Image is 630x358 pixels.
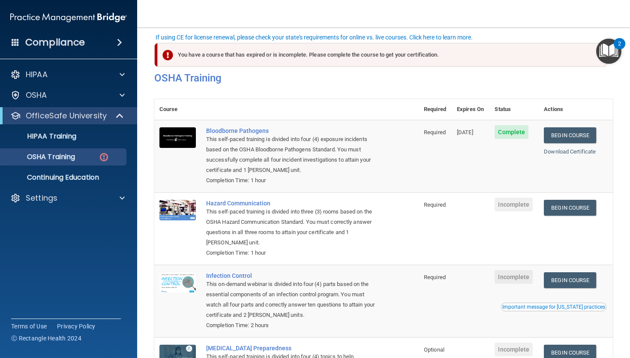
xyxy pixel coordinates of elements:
div: 2 [618,44,621,55]
button: Read this if you are a dental practitioner in the state of CA [501,303,606,311]
a: [MEDICAL_DATA] Preparedness [206,345,376,352]
th: Required [419,99,452,120]
div: You have a course that has expired or is incomplete. Please complete the course to get your certi... [158,43,607,67]
p: Continuing Education [6,173,123,182]
div: This self-paced training is divided into four (4) exposure incidents based on the OSHA Bloodborne... [206,134,376,175]
span: Ⓒ Rectangle Health 2024 [11,334,81,343]
h4: Compliance [25,36,85,48]
div: Completion Time: 1 hour [206,175,376,186]
img: exclamation-circle-solid-danger.72ef9ffc.png [162,50,173,60]
a: Infection Control [206,272,376,279]
div: Completion Time: 1 hour [206,248,376,258]
a: Privacy Policy [57,322,96,331]
a: Download Certificate [544,148,596,155]
span: Incomplete [495,198,533,211]
a: Begin Course [544,272,596,288]
span: Incomplete [495,343,533,356]
span: Required [424,274,446,280]
th: Course [154,99,201,120]
p: OSHA Training [6,153,75,161]
a: HIPAA [10,69,125,80]
div: If using CE for license renewal, please check your state's requirements for online vs. live cours... [156,34,473,40]
div: This self-paced training is divided into three (3) rooms based on the OSHA Hazard Communication S... [206,207,376,248]
button: If using CE for license renewal, please check your state's requirements for online vs. live cours... [154,33,474,42]
span: Optional [424,346,444,353]
span: Required [424,202,446,208]
span: Complete [495,125,528,139]
span: Incomplete [495,270,533,284]
th: Expires On [452,99,489,120]
p: Settings [26,193,57,203]
p: OfficeSafe University [26,111,107,121]
th: Actions [539,99,613,120]
span: Required [424,129,446,135]
div: This on-demand webinar is divided into four (4) parts based on the essential components of an inf... [206,279,376,320]
span: [DATE] [457,129,473,135]
a: Begin Course [544,200,596,216]
a: Terms of Use [11,322,47,331]
a: Begin Course [544,127,596,143]
a: OSHA [10,90,125,100]
div: Important message for [US_STATE] practices [502,304,605,310]
div: Completion Time: 2 hours [206,320,376,331]
p: HIPAA Training [6,132,76,141]
a: OfficeSafe University [10,111,124,121]
th: Status [489,99,539,120]
a: Settings [10,193,125,203]
h4: OSHA Training [154,72,613,84]
a: Bloodborne Pathogens [206,127,376,134]
img: danger-circle.6113f641.png [99,152,109,162]
p: OSHA [26,90,47,100]
button: Open Resource Center, 2 new notifications [596,39,621,64]
a: Hazard Communication [206,200,376,207]
img: PMB logo [10,9,127,26]
p: HIPAA [26,69,48,80]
